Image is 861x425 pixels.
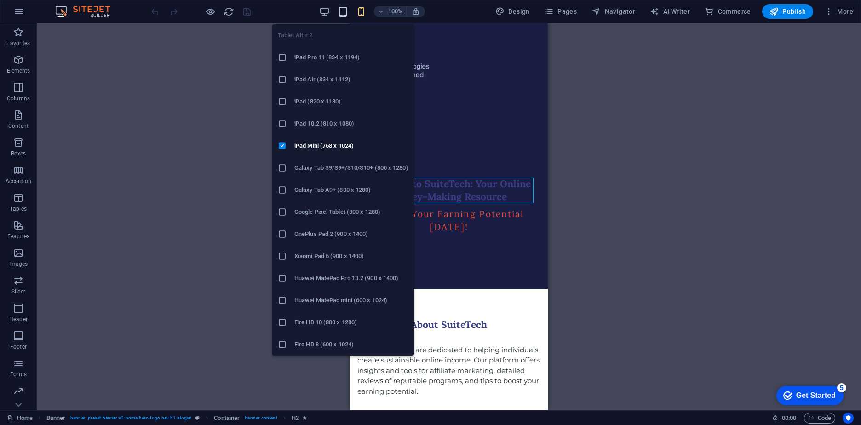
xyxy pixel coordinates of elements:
[243,413,277,424] span: . banner-content
[53,6,122,17] img: Editor Logo
[292,413,299,424] span: Click to select. Double-click to edit
[6,40,30,47] p: Favorites
[27,10,67,18] div: Get Started
[303,415,307,420] i: Element contains an animation
[205,6,216,17] button: Click here to leave preview mode and continue editing
[294,118,408,129] h6: iPad 10.2 (810 x 1080)
[294,184,408,195] h6: Galaxy Tab A9+ (800 x 1280)
[68,2,77,11] div: 5
[772,413,797,424] h6: Session time
[46,413,307,424] nav: breadcrumb
[294,52,408,63] h6: iPad Pro 11 (834 x 1194)
[374,6,407,17] button: 100%
[294,229,408,240] h6: OnePlus Pad 2 (900 x 1400)
[294,74,408,85] h6: iPad Air (834 x 1112)
[294,251,408,262] h6: Xiaomi Pad 6 (900 x 1400)
[7,67,30,75] p: Elements
[9,260,28,268] p: Images
[294,96,408,107] h6: iPad (820 x 1180)
[11,150,26,157] p: Boxes
[214,413,240,424] span: Click to select. Double-click to edit
[10,205,27,212] p: Tables
[46,413,66,424] span: Click to select. Double-click to edit
[6,398,31,406] p: Marketing
[294,162,408,173] h6: Galaxy Tab S9/S9+/S10/S10+ (800 x 1280)
[69,413,192,424] span: . banner .preset-banner-v3-home-hero-logo-nav-h1-slogan
[821,4,857,19] button: More
[224,6,234,17] i: Reload page
[782,413,796,424] span: 00 00
[294,140,408,151] h6: iPad Mini (768 x 1024)
[646,4,694,19] button: AI Writer
[804,413,835,424] button: Code
[824,7,853,16] span: More
[294,273,408,284] h6: Huawei MatePad Pro 13.2 (900 x 1400)
[7,95,30,102] p: Columns
[294,317,408,328] h6: Fire HD 10 (800 x 1280)
[294,295,408,306] h6: Huawei MatePad mini (600 x 1024)
[7,5,75,24] div: Get Started 5 items remaining, 0% complete
[492,4,534,19] button: Design
[591,7,635,16] span: Navigator
[762,4,813,19] button: Publish
[650,7,690,16] span: AI Writer
[808,413,831,424] span: Code
[294,339,408,350] h6: Fire HD 8 (600 x 1024)
[7,233,29,240] p: Features
[223,6,234,17] button: reload
[843,413,854,424] button: Usercentrics
[10,371,27,378] p: Forms
[294,207,408,218] h6: Google Pixel Tablet (800 x 1280)
[769,7,806,16] span: Publish
[195,415,200,420] i: This element is a customizable preset
[8,122,29,130] p: Content
[6,178,31,185] p: Accordion
[701,4,755,19] button: Commerce
[588,4,639,19] button: Navigator
[412,7,420,16] i: On resize automatically adjust zoom level to fit chosen device.
[705,7,751,16] span: Commerce
[11,288,26,295] p: Slider
[545,7,577,16] span: Pages
[7,413,33,424] a: Click to cancel selection. Double-click to open Pages
[388,6,402,17] h6: 100%
[9,316,28,323] p: Header
[10,343,27,350] p: Footer
[492,4,534,19] div: Design (Ctrl+Alt+Y)
[788,414,790,421] span: :
[541,4,580,19] button: Pages
[495,7,530,16] span: Design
